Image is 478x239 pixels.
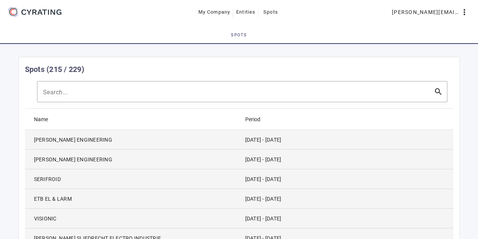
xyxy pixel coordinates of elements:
mat-icon: more_vert [460,8,469,17]
button: [PERSON_NAME][EMAIL_ADDRESS][PERSON_NAME][DOMAIN_NAME] [389,5,472,19]
span: [PERSON_NAME] ENGINEERING [34,156,112,163]
span: Entities [236,6,255,18]
span: SERIFROID [34,175,61,183]
span: Spots [231,33,247,37]
mat-cell: [DATE] - [DATE] [239,209,453,228]
button: My Company [195,5,234,19]
mat-cell: [DATE] - [DATE] [239,150,453,169]
mat-label: Search... [43,89,68,96]
mat-cell: [DATE] - [DATE] [239,130,453,150]
span: VISIONIC [34,215,57,222]
span: [PERSON_NAME][EMAIL_ADDRESS][PERSON_NAME][DOMAIN_NAME] [392,6,460,18]
div: Period [245,115,260,123]
mat-icon: search [429,87,447,96]
g: CYRATING [22,9,62,15]
mat-cell: [DATE] - [DATE] [239,169,453,189]
div: Name [34,115,55,123]
span: My Company [198,6,230,18]
div: Period [245,115,267,123]
span: [PERSON_NAME] ENGINEERING [34,136,112,144]
span: ETB EL & LARM [34,195,72,203]
div: Name [34,115,48,123]
mat-card-title: Spots (215 / 229) [25,63,84,75]
mat-cell: [DATE] - [DATE] [239,189,453,209]
button: Entities [233,5,258,19]
span: Spots [263,6,278,18]
iframe: Ouvre un widget dans lequel vous pouvez trouver plus d’informations [8,216,65,235]
button: Spots [258,5,283,19]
